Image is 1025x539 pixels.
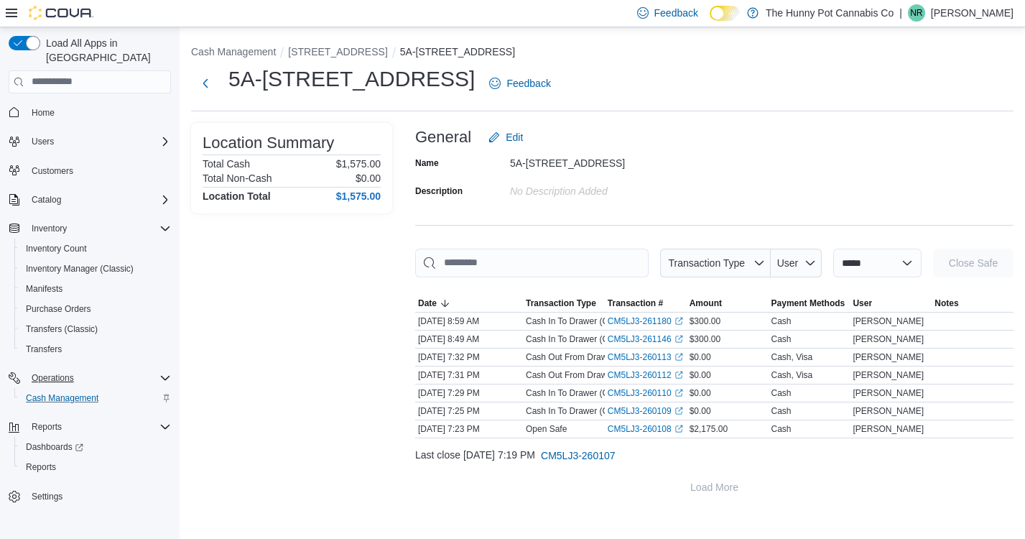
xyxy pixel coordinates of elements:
span: [PERSON_NAME] [853,351,924,363]
button: Inventory [26,220,73,237]
a: CM5LJ3-261146External link [608,333,683,345]
span: Inventory Count [20,240,171,257]
p: Cash Out From Drawer (Cash 1) [526,351,650,363]
span: [PERSON_NAME] [853,315,924,327]
div: [DATE] 7:29 PM [415,384,523,402]
svg: External link [674,317,683,326]
span: $0.00 [690,405,711,417]
span: Operations [32,372,74,384]
svg: External link [674,407,683,415]
span: Catalog [26,191,171,208]
p: $0.00 [356,172,381,184]
span: $300.00 [690,333,720,345]
h6: Total Cash [203,158,250,170]
span: Feedback [654,6,698,20]
span: User [777,257,799,269]
span: Inventory [32,223,67,234]
button: Load More [415,473,1014,502]
span: Transfers [20,341,171,358]
span: [PERSON_NAME] [853,423,924,435]
span: Users [26,133,171,150]
span: Transfers [26,344,62,355]
div: No Description added [510,180,702,197]
h3: General [415,129,471,146]
button: Users [26,133,60,150]
svg: External link [674,371,683,379]
p: Open Safe [526,423,567,435]
button: User [771,249,822,277]
button: Home [3,102,177,123]
button: Payment Methods [769,295,850,312]
span: Inventory Manager (Classic) [26,263,134,275]
span: [PERSON_NAME] [853,405,924,417]
span: Transaction Type [669,257,746,269]
a: Dashboards [14,437,177,457]
span: $0.00 [690,387,711,399]
svg: External link [674,353,683,361]
a: Transfers (Classic) [20,321,103,338]
span: $300.00 [690,315,720,327]
button: Users [3,132,177,152]
span: User [853,298,872,309]
div: Cash [771,333,792,345]
a: Manifests [20,280,68,298]
span: Transfers (Classic) [20,321,171,338]
span: [PERSON_NAME] [853,369,924,381]
a: CM5LJ3-260110External link [608,387,683,399]
div: [DATE] 8:49 AM [415,331,523,348]
a: Inventory Manager (Classic) [20,260,139,277]
span: Date [418,298,437,309]
button: Reports [26,418,68,436]
a: CM5LJ3-260112External link [608,369,683,381]
span: Settings [32,491,62,502]
button: Inventory Manager (Classic) [14,259,177,279]
button: Amount [687,295,769,312]
span: Reports [20,459,171,476]
button: Operations [3,368,177,388]
svg: External link [674,425,683,433]
a: CM5LJ3-260113External link [608,351,683,363]
nav: An example of EuiBreadcrumbs [191,45,1014,62]
a: Transfers [20,341,68,358]
span: Payment Methods [771,298,845,309]
span: Edit [506,130,523,144]
button: Transaction # [605,295,687,312]
span: CM5LJ3-260107 [541,448,616,463]
div: Cash [771,423,792,435]
p: [PERSON_NAME] [931,4,1014,22]
div: [DATE] 7:31 PM [415,367,523,384]
span: Transfers (Classic) [26,323,98,335]
button: Transaction Type [660,249,771,277]
span: Dashboards [26,441,83,453]
h4: $1,575.00 [336,190,381,202]
span: Purchase Orders [26,303,91,315]
a: Settings [26,488,68,505]
button: Date [415,295,523,312]
div: Cash [771,315,792,327]
button: Inventory Count [14,239,177,259]
span: [PERSON_NAME] [853,387,924,399]
span: Operations [26,369,171,387]
button: Operations [26,369,80,387]
span: Users [32,136,54,147]
p: | [899,4,902,22]
h1: 5A-[STREET_ADDRESS] [228,65,475,93]
span: Load More [690,480,738,494]
button: Catalog [3,190,177,210]
span: $2,175.00 [690,423,728,435]
button: Reports [14,457,177,477]
p: Cash Out From Drawer (Cash 2) [526,369,650,381]
span: [PERSON_NAME] [853,333,924,345]
div: [DATE] 7:25 PM [415,402,523,420]
h6: Total Non-Cash [203,172,272,184]
span: Transaction # [608,298,663,309]
button: User [850,295,932,312]
span: $0.00 [690,369,711,381]
p: Cash In To Drawer (Cash 1) [526,333,633,345]
div: Cash, Visa [771,351,813,363]
button: Purchase Orders [14,299,177,319]
h3: Location Summary [203,134,334,152]
span: Cash Management [20,390,171,407]
a: CM5LJ3-261180External link [608,315,683,327]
